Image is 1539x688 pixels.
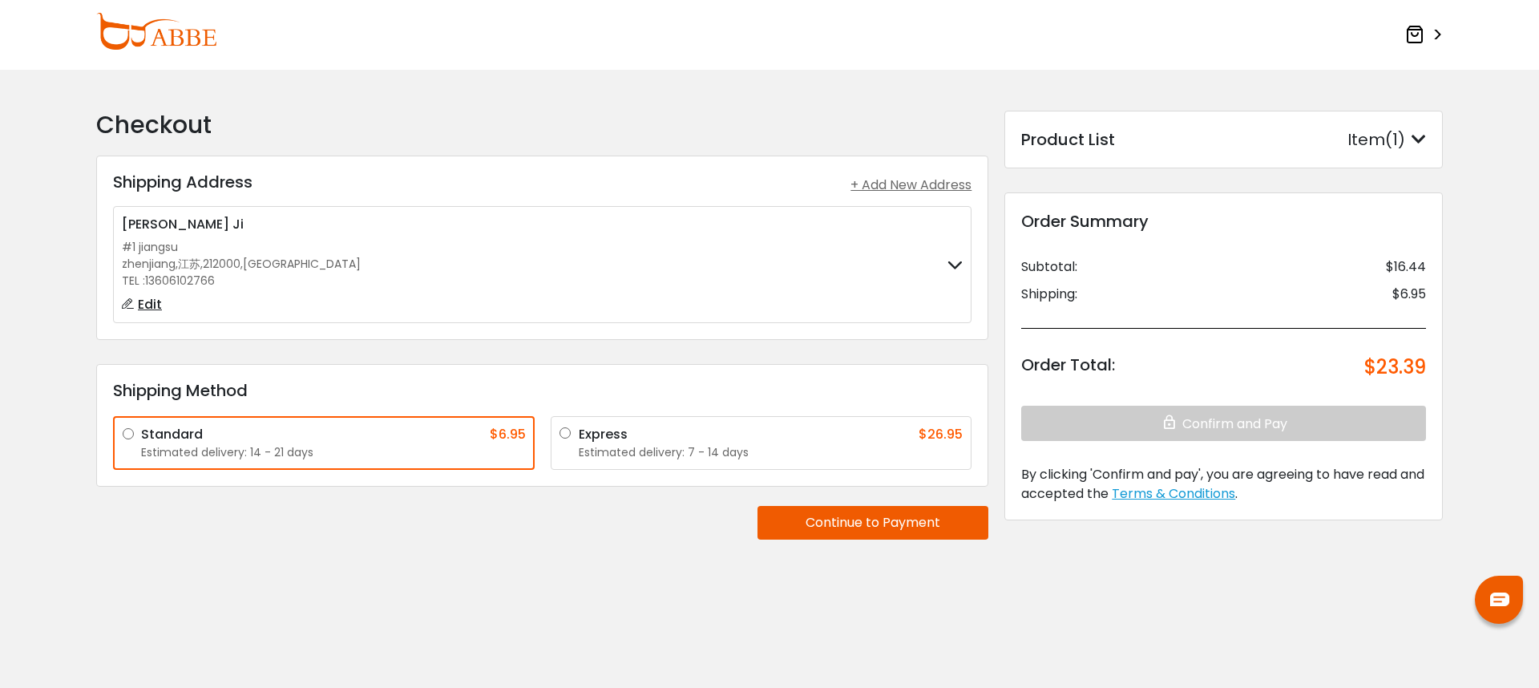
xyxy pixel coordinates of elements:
[138,295,162,314] span: Edit
[1428,21,1443,50] span: >
[1490,593,1509,606] img: chat
[122,215,229,233] span: [PERSON_NAME]
[1021,465,1424,503] span: By clicking 'Confirm and pay', you are agreeing to have read and accepted the
[1021,353,1115,382] div: Order Total:
[579,444,963,461] div: Estimated delivery: 7 - 14 days
[141,444,526,461] div: Estimated delivery: 14 - 21 days
[1021,209,1426,233] div: Order Summary
[1021,257,1077,277] div: Subtotal:
[1347,127,1426,152] div: Item(1)
[243,256,361,273] span: [GEOGRAPHIC_DATA]
[145,273,215,289] span: 13606102766
[141,425,203,444] div: Standard
[490,425,526,444] div: $6.95
[113,172,252,192] h3: Shipping Address
[178,256,200,273] span: 江苏
[1405,20,1443,50] a: >
[122,239,178,255] span: #1 jiangsu
[919,425,963,444] div: $26.95
[96,13,216,50] img: abbeglasses.com
[1021,465,1426,504] div: .
[113,381,971,400] h3: Shipping Method
[1364,353,1426,382] div: $23.39
[96,111,988,140] h2: Checkout
[850,176,971,195] div: + Add New Address
[203,256,240,273] span: 212000
[1112,484,1235,503] span: Terms & Conditions
[757,506,988,540] button: Continue to Payment
[1392,285,1426,304] div: $6.95
[1021,127,1115,152] div: Product List
[122,256,361,273] div: , , ,
[1386,257,1426,277] div: $16.44
[122,273,361,289] div: TEL :
[579,425,628,444] div: Express
[232,215,244,233] span: Ji
[122,256,176,273] span: zhenjiang
[1021,285,1077,304] div: Shipping:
